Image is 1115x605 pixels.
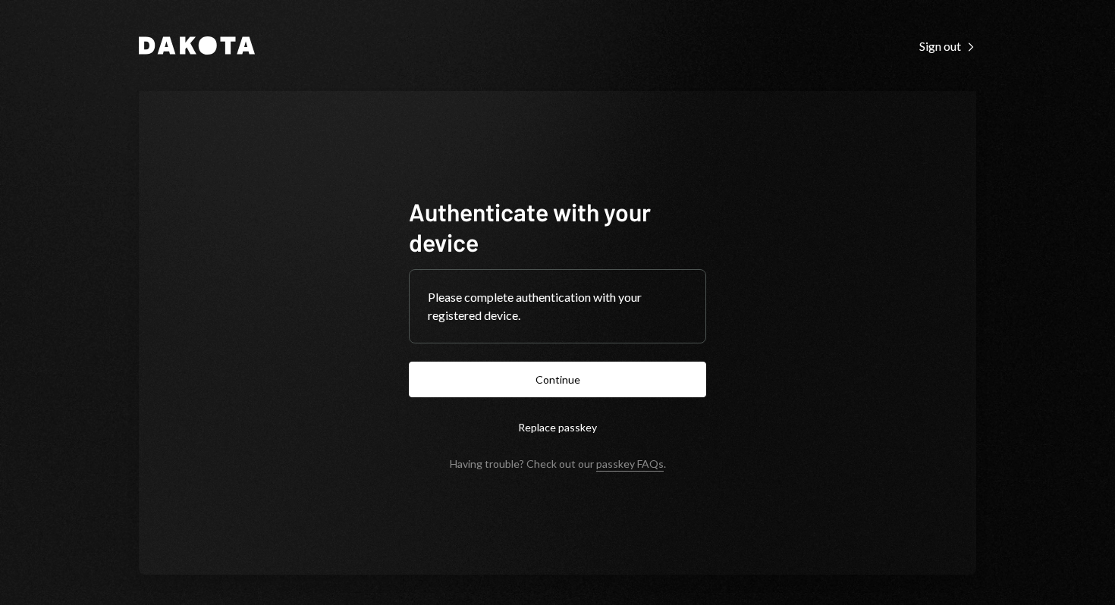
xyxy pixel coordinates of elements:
button: Continue [409,362,706,397]
h1: Authenticate with your device [409,196,706,257]
a: Sign out [919,37,976,54]
div: Having trouble? Check out our . [450,457,666,470]
div: Sign out [919,39,976,54]
button: Replace passkey [409,409,706,445]
a: passkey FAQs [596,457,664,472]
div: Please complete authentication with your registered device. [428,288,687,324]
